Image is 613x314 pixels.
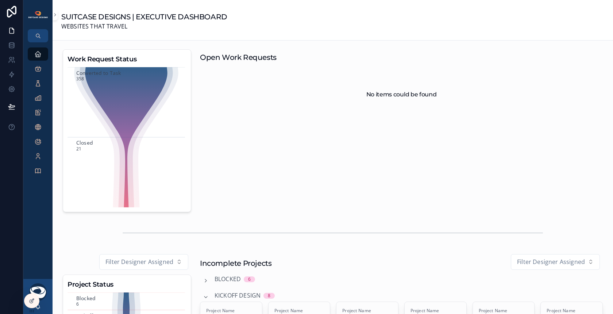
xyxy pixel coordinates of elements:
[23,42,53,187] div: scrollable content
[342,308,392,314] span: Project Name
[76,301,79,307] text: 6
[479,308,529,314] span: Project Name
[68,54,186,64] h3: Work Request Status
[274,308,324,314] span: Project Name
[76,139,93,146] text: Closed
[76,295,96,302] text: Blocked
[268,293,270,299] div: 8
[248,276,251,282] div: 6
[76,69,121,76] text: Converted to Task
[410,308,460,314] span: Project Name
[200,52,277,62] h1: Open Work Requests
[28,11,48,19] img: App logo
[200,258,271,268] h1: Incomplete Projects
[68,279,186,290] h3: Project Status
[547,308,597,314] span: Project Name
[105,257,173,267] span: Filter Designer Assigned
[206,308,256,314] span: Project Name
[76,146,81,152] text: 21
[76,76,84,82] text: 358
[61,12,227,22] h1: SUITCASE DESIGNS | EXECUTIVE DASHBOARD
[99,254,188,270] button: Select Button
[61,22,227,31] span: WEBSITES THAT TRAVEL
[215,291,261,300] span: Kickoff Design
[511,254,600,270] button: Select Button
[215,275,241,284] span: Blocked
[366,90,437,99] h2: No items could be found
[517,257,585,267] span: Filter Designer Assigned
